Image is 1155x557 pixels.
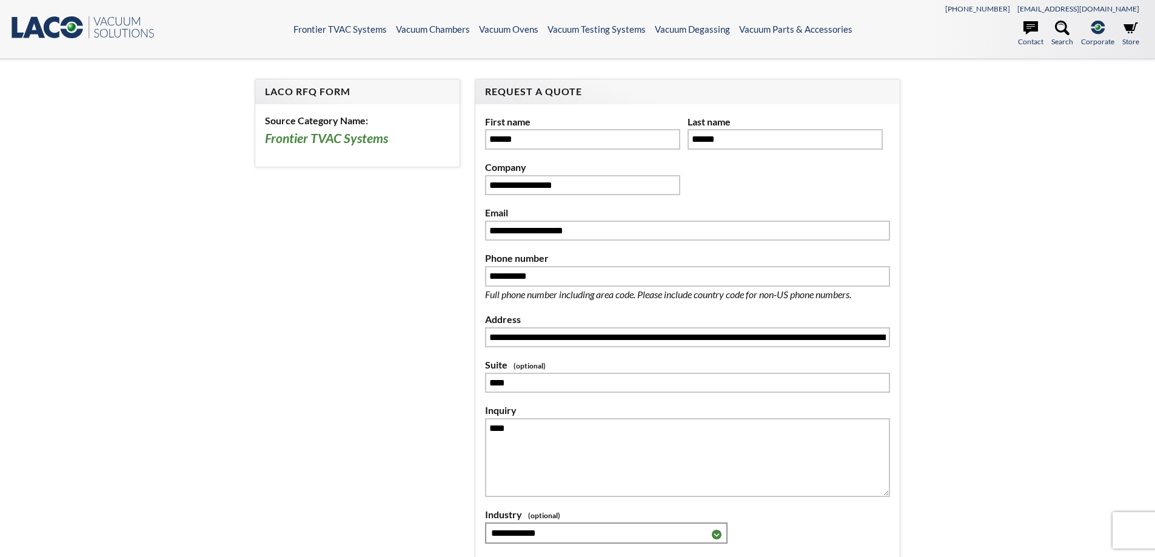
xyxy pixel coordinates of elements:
a: Vacuum Chambers [396,24,470,35]
a: Contact [1018,21,1043,47]
a: Vacuum Parts & Accessories [739,24,852,35]
p: Full phone number including area code. Please include country code for non-US phone numbers. [485,287,890,302]
label: Company [485,159,680,175]
label: Industry [485,507,890,522]
a: Frontier TVAC Systems [293,24,387,35]
a: Vacuum Ovens [479,24,538,35]
span: Corporate [1081,36,1114,47]
a: [PHONE_NUMBER] [945,4,1010,13]
label: First name [485,114,680,130]
h3: Frontier TVAC Systems [265,130,450,147]
label: Inquiry [485,402,890,418]
label: Suite [485,357,890,373]
a: Vacuum Testing Systems [547,24,646,35]
label: Email [485,205,890,221]
a: [EMAIL_ADDRESS][DOMAIN_NAME] [1017,4,1139,13]
a: Search [1051,21,1073,47]
label: Address [485,312,890,327]
a: Vacuum Degassing [655,24,730,35]
label: Phone number [485,250,890,266]
h4: LACO RFQ Form [265,85,450,98]
h4: Request A Quote [485,85,890,98]
label: Last name [688,114,883,130]
b: Source Category Name: [265,115,368,126]
a: Store [1122,21,1139,47]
